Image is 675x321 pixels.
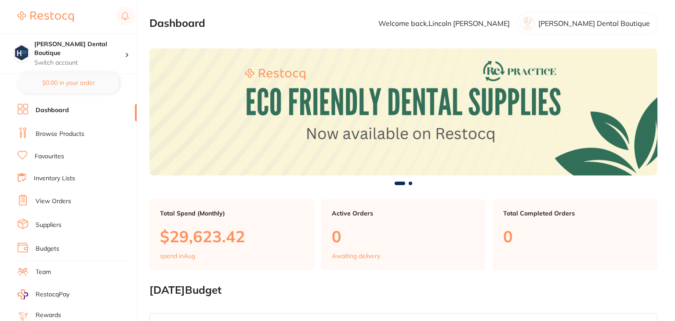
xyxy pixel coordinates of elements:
p: Total Completed Orders [503,210,647,217]
p: Total Spend (Monthly) [160,210,304,217]
a: Budgets [36,244,59,253]
p: Active Orders [332,210,475,217]
a: Total Completed Orders0 [493,199,657,270]
h2: Dashboard [149,17,205,29]
a: Favourites [35,152,64,161]
p: Awaiting delivery [332,252,380,259]
a: Browse Products [36,130,84,139]
a: Team [36,268,51,277]
img: Harris Dental Boutique [14,45,29,61]
a: Inventory Lists [34,174,75,183]
a: Total Spend (Monthly)$29,623.42spend inAug [149,199,314,270]
p: spend in Aug [160,252,195,259]
a: View Orders [36,197,71,206]
p: 0 [332,227,475,245]
button: $0.00 in your order [18,72,119,93]
a: Rewards [36,311,61,320]
p: [PERSON_NAME] Dental Boutique [538,19,650,27]
h4: Harris Dental Boutique [34,40,125,57]
a: Restocq Logo [18,7,74,27]
img: RestocqPay [18,289,28,299]
p: $29,623.42 [160,227,304,245]
p: Switch account [34,58,125,67]
h2: [DATE] Budget [149,284,657,296]
a: RestocqPay [18,289,69,299]
p: Welcome back, Lincoln [PERSON_NAME] [378,19,510,27]
a: Suppliers [36,221,62,230]
img: Dashboard [149,48,657,175]
a: Active Orders0Awaiting delivery [321,199,486,270]
img: Restocq Logo [18,11,74,22]
a: Dashboard [36,106,69,115]
span: RestocqPay [36,290,69,299]
p: 0 [503,227,647,245]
